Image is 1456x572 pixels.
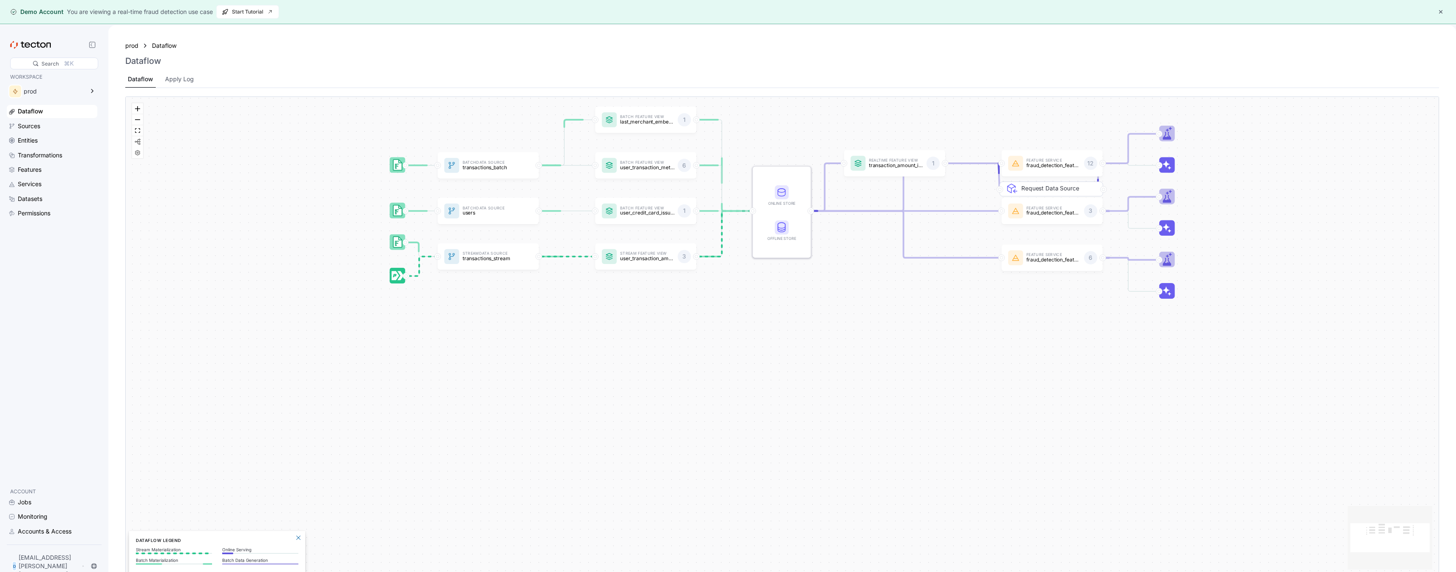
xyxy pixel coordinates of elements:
[1099,258,1157,260] g: Edge from featureService:fraud_detection_feature_service to Trainer_featureService:fraud_detectio...
[125,41,138,50] div: prod
[7,525,97,538] a: Accounts & Access
[125,56,161,66] h3: Dataflow
[1001,245,1103,271] a: Feature Servicefraud_detection_feature_service6
[222,5,273,18] span: Start Tutorial
[1012,155,1116,170] div: Request Data Source
[7,149,97,162] a: Transformations
[216,5,279,19] button: Start Tutorial
[463,206,517,210] p: Batch Data Source
[848,20,863,35] a: Close modal
[613,93,843,112] p: We have pre-loaded the environment with data pipelines for a Real-Time Fraud Detection application.
[128,74,153,84] div: Dataflow
[1099,258,1157,291] g: Edge from featureService:fraud_detection_feature_service to Inference_featureService:fraud_detect...
[1001,198,1103,225] a: Feature Servicefraud_detection_feature_service_streaming3
[293,533,303,543] button: Close Legend Panel
[535,120,593,165] g: Edge from dataSource:transactions_batch to featureView:last_merchant_embedding
[165,74,194,84] div: Apply Log
[620,256,674,261] p: user_transaction_amount_totals
[132,125,143,136] button: fit view
[10,8,63,16] div: Demo Account
[136,558,212,563] p: Batch Materialization
[222,547,298,552] p: Online Serving
[869,159,923,162] p: Realtime Feature View
[403,257,436,276] g: Edge from dataSource:transactions_stream_stream_source to dataSource:transactions_stream
[7,163,97,176] a: Features
[18,194,42,203] div: Datasets
[18,165,41,174] div: Features
[595,107,696,133] a: Batch Feature Viewlast_merchant_embedding1
[18,151,62,160] div: Transformations
[7,105,97,118] a: Dataflow
[438,198,539,225] a: BatchData Sourceusers
[678,113,691,126] div: 1
[7,178,97,190] a: Services
[12,561,17,571] div: D
[18,527,72,536] div: Accounts & Access
[1021,184,1096,248] div: Request Data Source
[927,157,940,170] div: 1
[7,496,97,509] a: Jobs
[41,60,59,68] div: Search
[463,210,517,216] p: users
[1084,251,1097,264] div: 6
[678,204,691,217] div: 1
[7,510,97,523] a: Monitoring
[24,88,84,94] div: prod
[463,161,517,165] p: Batch Data Source
[595,198,696,225] a: Batch Feature Viewuser_credit_card_issuer1
[7,207,97,220] a: Permissions
[463,252,517,256] p: Stream Data Source
[132,114,143,125] button: zoom out
[10,487,94,496] p: ACCOUNT
[438,243,539,270] a: StreamData Sourcetransactions_stream
[765,236,798,242] div: Offline Store
[438,152,539,179] div: BatchData Sourcetransactions_batch
[678,250,691,263] div: 3
[620,252,674,256] p: Stream Feature View
[402,242,436,256] g: Edge from dataSource:transactions_stream_batch_source to dataSource:transactions_stream
[18,179,41,189] div: Services
[700,129,757,144] a: Explore the UI
[7,192,97,205] a: Datasets
[7,120,97,132] a: Sources
[595,152,696,179] a: Batch Feature Viewuser_transaction_metrics6
[7,134,97,147] a: Entities
[808,163,842,211] g: Edge from STORE to featureView:transaction_amount_is_higher_than_average
[1099,134,1157,164] g: Edge from featureService:fraud_detection_feature_service:v2 to Trainer_featureService:fraud_detec...
[620,115,674,119] p: Batch Feature View
[808,163,1000,211] g: Edge from STORE to featureService:fraud_detection_feature_service:v2
[18,512,47,521] div: Monitoring
[132,103,143,158] div: React Flow controls
[693,120,750,211] g: Edge from featureView:last_merchant_embedding to STORE
[693,211,750,257] g: Edge from featureView:user_transaction_amount_totals to STORE
[222,558,298,563] p: Batch Data Generation
[844,150,945,177] a: Realtime Feature Viewtransaction_amount_is_higher_than_average1
[136,537,298,544] h6: Dataflow Legend
[18,121,40,131] div: Sources
[1001,150,1103,177] a: Feature Servicefraud_detection_feature_service:v212
[643,37,813,51] strong: Welcome to [GEOGRAPHIC_DATA]!
[808,211,1000,258] g: Edge from STORE to featureService:fraud_detection_feature_service
[613,58,843,86] p: In Tecton’s Web UI, you can see how easy it is to manage, share, and govern embeddings, prompts, ...
[463,256,517,261] p: transactions_stream
[18,136,38,145] div: Entities
[620,165,674,170] p: user_transaction_metrics
[67,7,213,16] div: You are viewing a real-time fraud detection use case
[765,185,798,206] div: Online Store
[152,41,182,50] a: Dataflow
[64,59,74,68] div: ⌘K
[595,243,696,270] div: Stream Feature Viewuser_transaction_amount_totals3
[1026,257,1081,262] p: fraud_detection_feature_service
[869,162,923,168] p: transaction_amount_is_higher_than_average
